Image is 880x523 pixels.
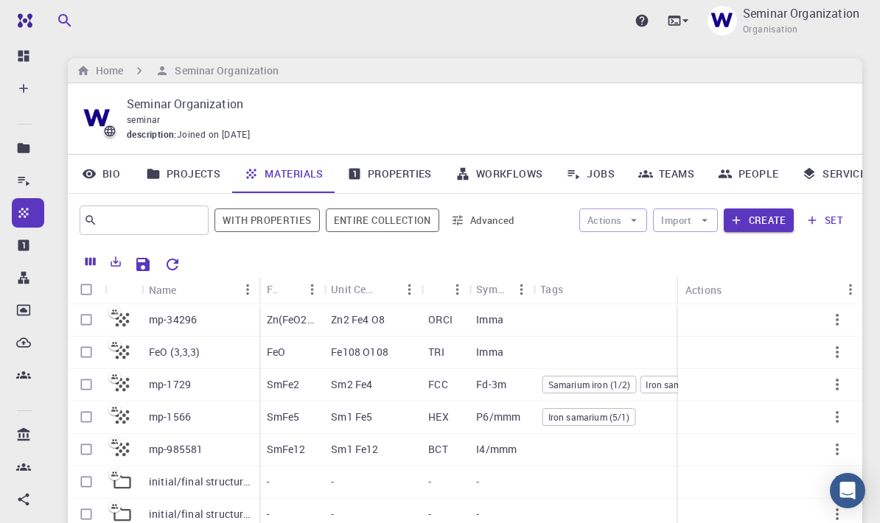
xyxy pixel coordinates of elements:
p: - [331,474,334,489]
a: Projects [134,155,232,193]
span: Iron samarium (5/1) [543,411,635,424]
h6: Home [90,63,123,79]
p: - [476,507,479,522]
p: Imma [476,345,503,359]
p: SmFe12 [267,442,306,457]
span: Organisation [743,22,798,37]
a: Teams [626,155,706,193]
button: Sort [276,278,300,301]
p: initial/final structures [149,474,252,489]
p: Zn2 Fe4 O8 [331,312,385,327]
p: mp-1566 [149,410,191,424]
div: Open Intercom Messenger [830,473,865,508]
p: - [267,474,270,489]
button: Import [653,208,717,232]
span: Samarium iron (1/2) [543,379,636,391]
p: mp-1729 [149,377,191,392]
button: Menu [397,278,421,301]
button: Reset Explorer Settings [158,250,187,279]
div: Actions [685,275,722,304]
button: Menu [445,278,469,301]
p: SmFe5 [267,410,300,424]
p: I4/mmm [476,442,517,457]
a: Jobs [554,155,626,193]
div: Unit Cell Formula [331,275,374,303]
p: ORCI [428,312,453,327]
button: Menu [509,278,533,301]
h6: Seminar Organization [169,63,279,79]
div: Unit Cell Formula [324,275,421,303]
button: Actions [579,208,648,232]
div: Name [142,275,259,304]
div: Symmetry [469,275,533,303]
p: Sm2 Fe4 [331,377,372,392]
p: SmFe2 [267,377,300,392]
span: seminar [127,113,161,125]
p: Seminar Organization [743,4,859,22]
div: Icon [105,275,142,304]
p: - [476,474,479,489]
p: Fe108 O108 [331,345,388,359]
a: Properties [335,155,444,193]
button: Menu [236,278,259,301]
p: - [428,474,431,489]
img: logo [12,13,32,28]
div: Formula [259,275,324,303]
p: Seminar Organization [127,95,839,113]
span: Iron samarium hydride (2/1/3) [640,379,774,391]
button: Sort [374,278,397,301]
p: mp-985581 [149,442,203,457]
p: P6/mmm [476,410,520,424]
div: Formula [267,275,277,303]
button: Create [724,208,794,232]
span: Filter throughout whole library including sets (folders) [326,208,439,232]
p: BCT [428,442,447,457]
button: Advanced [445,208,522,232]
button: Sort [563,278,587,301]
p: Sm1 Fe12 [331,442,378,457]
p: FeO [267,345,285,359]
span: Joined on [DATE] [177,127,250,142]
p: Imma [476,312,503,327]
p: - [428,507,431,522]
a: Bio [68,155,134,193]
img: Seminar Organization [708,6,737,35]
nav: breadcrumb [74,63,282,79]
a: People [706,155,790,193]
p: - [267,507,270,522]
button: Entire collection [326,208,439,232]
div: Lattice [421,275,469,303]
p: initial/final structures [149,507,252,522]
a: Workflows [444,155,555,193]
p: mp-34296 [149,312,197,327]
p: FCC [428,377,447,392]
span: Show only materials with calculated properties [214,208,320,232]
button: Sort [177,278,200,301]
button: Columns [78,250,103,273]
p: FeO (3,3,3) [149,345,200,359]
p: - [331,507,334,522]
p: Sm1 Fe5 [331,410,372,424]
p: TRI [428,345,444,359]
button: Export [103,250,128,273]
p: Fd-3m [476,377,506,392]
div: Name [149,275,177,304]
button: With properties [214,208,320,232]
p: Zn(FeO2)2 [267,312,317,327]
p: HEX [428,410,448,424]
button: Save Explorer Settings [128,250,158,279]
div: Actions [678,275,862,304]
button: Sort [428,278,452,301]
button: Menu [839,278,862,301]
div: Symmetry [476,275,509,303]
span: description : [127,127,177,142]
div: Tags [540,275,563,303]
a: Materials [232,155,335,193]
button: Menu [300,278,324,301]
button: set [800,208,851,232]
